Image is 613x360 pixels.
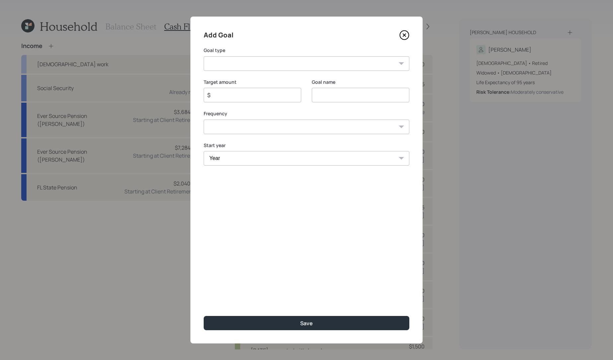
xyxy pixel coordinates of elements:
label: Goal type [204,47,409,54]
label: Target amount [204,79,301,85]
label: Frequency [204,110,409,117]
label: Goal name [312,79,409,85]
button: Save [204,316,409,330]
div: Save [300,320,313,327]
label: Start year [204,142,409,149]
h4: Add Goal [204,30,234,40]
